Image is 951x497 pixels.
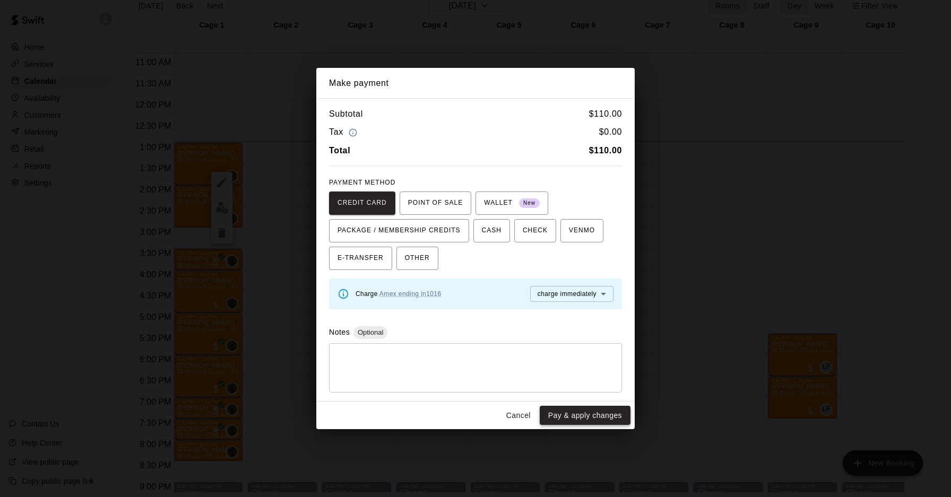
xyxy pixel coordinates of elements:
span: VENMO [569,222,595,239]
h6: $ 0.00 [599,125,622,139]
button: CREDIT CARD [329,191,395,215]
span: CREDIT CARD [338,195,387,212]
span: Optional [353,328,387,336]
span: CHECK [523,222,548,239]
button: POINT OF SALE [400,191,471,215]
b: $ 110.00 [589,146,622,155]
b: Total [329,146,350,155]
button: PACKAGE / MEMBERSHIP CREDITS [329,219,469,242]
span: WALLET [484,195,540,212]
span: PAYMENT METHOD [329,179,395,186]
h6: Subtotal [329,107,363,121]
a: Amex ending in 1016 [379,290,442,298]
button: OTHER [396,247,438,270]
h6: Tax [329,125,360,139]
button: WALLET New [475,191,548,215]
span: Charge [356,290,441,298]
label: Notes [329,328,350,336]
button: CHECK [514,219,556,242]
button: CASH [473,219,510,242]
button: VENMO [560,219,603,242]
span: PACKAGE / MEMBERSHIP CREDITS [338,222,461,239]
h2: Make payment [316,68,635,99]
span: charge immediately [538,290,596,298]
button: E-TRANSFER [329,247,392,270]
button: Cancel [502,406,535,425]
span: CASH [482,222,502,239]
h6: $ 110.00 [589,107,622,121]
span: E-TRANSFER [338,250,384,267]
span: OTHER [405,250,430,267]
span: POINT OF SALE [408,195,463,212]
span: New [519,196,540,211]
button: Pay & apply changes [540,406,630,425]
